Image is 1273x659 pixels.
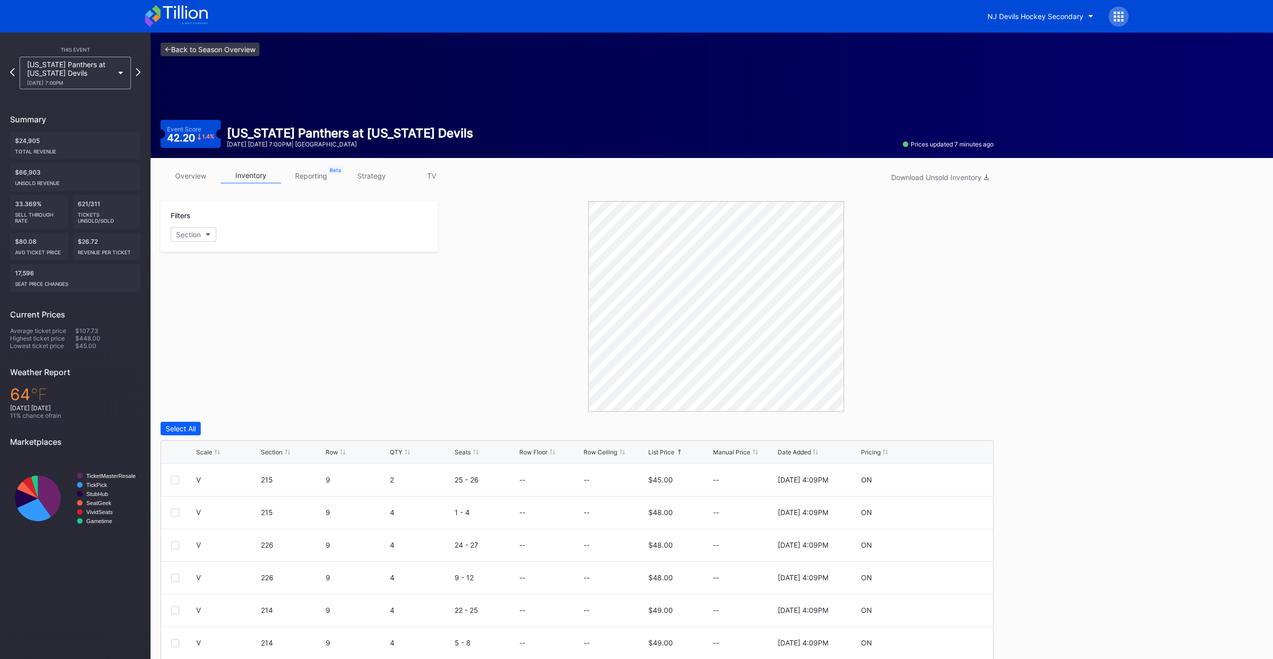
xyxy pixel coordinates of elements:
[777,448,810,456] div: Date Added
[27,60,113,86] div: [US_STATE] Panthers at [US_STATE] Devils
[777,638,828,647] div: [DATE] 4:09PM
[861,541,872,549] div: ON
[390,448,402,456] div: QTY
[861,606,872,614] div: ON
[10,195,69,229] div: 33.369%
[10,454,140,542] svg: Chart title
[325,448,338,456] div: Row
[161,422,201,435] button: Select All
[167,125,201,133] div: Event Score
[648,606,673,614] div: $49.00
[325,638,387,647] div: 9
[261,448,282,456] div: Section
[73,195,141,229] div: 621/311
[15,245,64,255] div: Avg ticket price
[86,491,108,497] text: StubHub
[10,342,75,350] div: Lowest ticket price
[455,573,517,582] div: 9 - 12
[78,245,136,255] div: Revenue per ticket
[519,541,525,549] div: --
[15,144,135,154] div: Total Revenue
[455,541,517,549] div: 24 - 27
[861,448,880,456] div: Pricing
[167,133,214,143] div: 42.20
[891,173,988,182] div: Download Unsold Inventory
[161,43,259,56] a: <-Back to Season Overview
[196,638,201,647] div: V
[10,437,140,447] div: Marketplaces
[325,508,387,517] div: 9
[261,606,323,614] div: 214
[196,606,201,614] div: V
[161,168,221,184] a: overview
[261,508,323,517] div: 215
[713,475,775,484] div: --
[10,47,140,53] div: This Event
[86,500,111,506] text: SeatGeek
[455,475,517,484] div: 25 - 26
[10,367,140,377] div: Weather Report
[171,211,428,220] div: Filters
[86,473,135,479] text: TicketMasterResale
[390,638,452,647] div: 4
[10,163,140,191] div: $66,903
[221,168,281,184] a: inventory
[648,638,673,647] div: $49.00
[584,573,590,582] div: --
[713,508,775,517] div: --
[196,541,201,549] div: V
[325,475,387,484] div: 9
[10,233,69,260] div: $80.08
[78,208,136,224] div: Tickets Unsold/Sold
[519,638,525,647] div: --
[390,508,452,517] div: 4
[196,475,201,484] div: V
[987,12,1083,21] div: NJ Devils Hockey Secondary
[519,448,547,456] div: Row Floor
[390,606,452,614] div: 4
[10,264,140,292] div: 17,596
[648,508,673,517] div: $48.00
[777,541,828,549] div: [DATE] 4:09PM
[777,573,828,582] div: [DATE] 4:09PM
[584,606,590,614] div: --
[648,475,673,484] div: $45.00
[519,508,525,517] div: --
[390,475,452,484] div: 2
[777,606,828,614] div: [DATE] 4:09PM
[171,227,216,242] button: Section
[75,327,140,335] div: $107.73
[86,509,113,515] text: VividSeats
[584,475,590,484] div: --
[584,508,590,517] div: --
[10,412,140,419] div: 11 % chance of rain
[903,140,994,148] div: Prices updated 7 minutes ago
[202,134,214,139] div: 1.4 %
[27,80,113,86] div: [DATE] 7:00PM
[261,573,323,582] div: 226
[196,448,212,456] div: Scale
[325,573,387,582] div: 9
[75,335,140,342] div: $448.00
[648,541,673,549] div: $48.00
[10,309,140,319] div: Current Prices
[261,541,323,549] div: 226
[777,508,828,517] div: [DATE] 4:09PM
[15,277,135,287] div: seat price changes
[455,638,517,647] div: 5 - 8
[176,230,201,239] div: Section
[390,541,452,549] div: 4
[713,573,775,582] div: --
[584,638,590,647] div: --
[886,171,994,184] button: Download Unsold Inventory
[713,638,775,647] div: --
[455,448,471,456] div: Seats
[861,508,872,517] div: ON
[401,168,462,184] a: TV
[325,541,387,549] div: 9
[281,168,341,184] a: reporting
[777,475,828,484] div: [DATE] 4:09PM
[648,448,674,456] div: List Price
[455,606,517,614] div: 22 - 25
[227,140,473,148] div: [DATE] [DATE] 7:00PM | [GEOGRAPHIC_DATA]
